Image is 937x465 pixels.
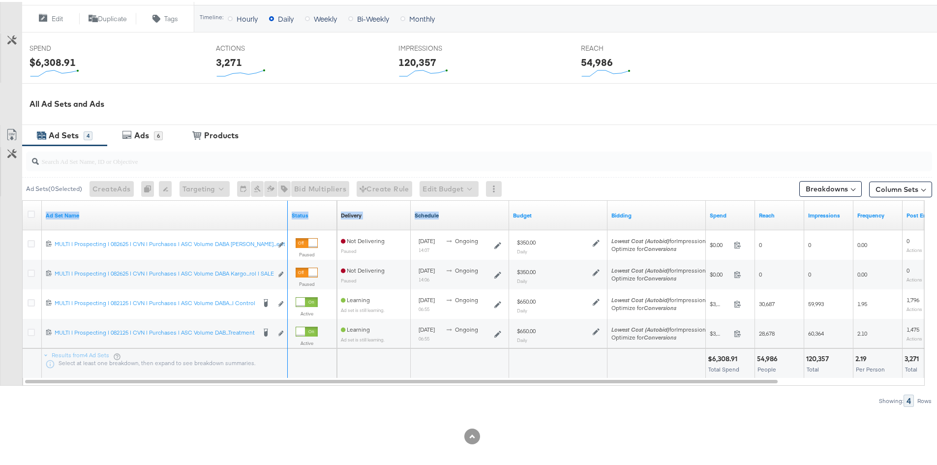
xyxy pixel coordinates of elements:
div: Showing: [878,396,904,403]
div: $650.00 [517,296,536,304]
a: The number of times your ad was served. On mobile apps an ad is counted as served the first time ... [808,210,849,217]
div: Optimize for [611,332,709,340]
div: Ad Sets ( 0 Selected) [26,183,82,191]
span: Learning [341,294,370,302]
span: for Impressions [611,294,709,302]
span: 2.10 [857,328,867,335]
span: ACTIONS [216,42,290,51]
em: Lowest Cost (Autobid) [611,294,669,302]
span: ongoing [455,265,478,272]
span: for Impressions [611,324,709,331]
a: MULTI | Prospecting | 082625 | CVN | Purchases | ASC Volume DABA [PERSON_NAME]...ent | SALE [55,238,272,248]
a: Reflects the ability of your Ad Set to achieve delivery based on ad states, schedule and budget. [341,210,362,217]
div: $6,308.91 [30,53,76,67]
span: $0.00 [710,239,730,247]
span: SPEND [30,42,103,51]
span: 0 [907,235,909,243]
div: 3,271 [905,352,922,362]
span: ongoing [455,324,478,331]
span: Monthly [409,12,435,22]
span: Bi-Weekly [357,12,389,22]
a: The total amount spent to date. [710,210,751,217]
span: Total [807,364,819,371]
em: Lowest Cost (Autobid) [611,265,669,272]
span: 59,993 [808,298,824,306]
span: REACH [581,42,655,51]
button: Column Sets [869,180,932,195]
div: MULTI | Prospecting | 082125 | CVN | Purchases | ASC Volume DAB...Treatment [55,327,255,335]
button: Breakdowns [799,179,862,195]
sub: Daily [517,306,527,311]
div: $350.00 [517,266,536,274]
span: $3,162.02 [710,298,730,306]
span: ongoing [455,235,478,243]
span: 1,475 [907,324,919,331]
label: Paused [296,279,318,285]
div: Timeline: [199,12,224,19]
span: 0 [759,239,762,247]
a: MULTI | Prospecting | 082625 | CVN | Purchases | ASC Volume DABA Kargo...rol | SALE [55,268,272,278]
span: Learning [341,324,370,331]
label: Paused [296,249,318,256]
div: 0 [141,179,159,195]
sub: Actions [907,245,922,251]
div: 3,271 [216,53,242,67]
div: Ad Sets [49,128,79,139]
a: MULTI | Prospecting | 082125 | CVN | Purchases | ASC Volume DABA...| Control [55,297,255,308]
span: 0.00 [857,239,867,247]
div: 6 [154,129,163,138]
button: Duplicate [79,11,137,23]
span: 60,364 [808,328,824,335]
span: [DATE] [419,265,435,272]
div: 54,986 [581,53,613,67]
sub: 06:55 [419,334,429,340]
span: 0.00 [857,269,867,276]
sub: Paused [341,276,357,281]
div: Optimize for [611,243,709,251]
div: Delivery [341,210,362,217]
span: for Impressions [611,265,709,272]
span: People [757,364,776,371]
span: [DATE] [419,235,435,243]
span: [DATE] [419,324,435,331]
span: [DATE] [419,294,435,302]
span: 0 [808,269,811,276]
sub: Actions [907,275,922,280]
em: Conversions [644,243,676,250]
sub: Ad set is still learning. [341,335,385,341]
span: 1.95 [857,298,867,306]
sub: Paused [341,246,357,252]
span: Duplicate [98,12,127,22]
a: The number of people your ad was served to. [759,210,800,217]
div: Optimize for [611,273,709,280]
sub: Daily [517,335,527,341]
a: Shows your bid and optimisation settings for this Ad Set. [611,210,702,217]
span: Not Delivering [341,235,385,243]
a: Shows the current state of your Ad Set. [292,210,333,217]
sub: 06:55 [419,304,429,310]
div: 4 [84,129,92,138]
span: IMPRESSIONS [398,42,472,51]
sub: Daily [517,247,527,252]
span: 1,796 [907,294,919,302]
span: Weekly [314,12,337,22]
span: 28,678 [759,328,775,335]
div: MULTI | Prospecting | 082125 | CVN | Purchases | ASC Volume DABA...| Control [55,297,255,305]
div: 2.19 [855,352,870,362]
div: Products [204,128,239,139]
span: Not Delivering [341,265,385,272]
span: $0.00 [710,269,730,276]
span: Daily [278,12,294,22]
span: Total Spend [708,364,739,371]
em: Lowest Cost (Autobid) [611,324,669,331]
span: Per Person [856,364,885,371]
button: Tags [136,11,194,23]
div: Ads [134,128,149,139]
label: Active [296,338,318,344]
a: Your Ad Set name. [46,210,284,217]
span: Hourly [237,12,258,22]
label: Active [296,309,318,315]
em: Conversions [644,332,676,339]
div: $350.00 [517,237,536,245]
div: MULTI | Prospecting | 082625 | CVN | Purchases | ASC Volume DABA Kargo...rol | SALE [55,268,272,276]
